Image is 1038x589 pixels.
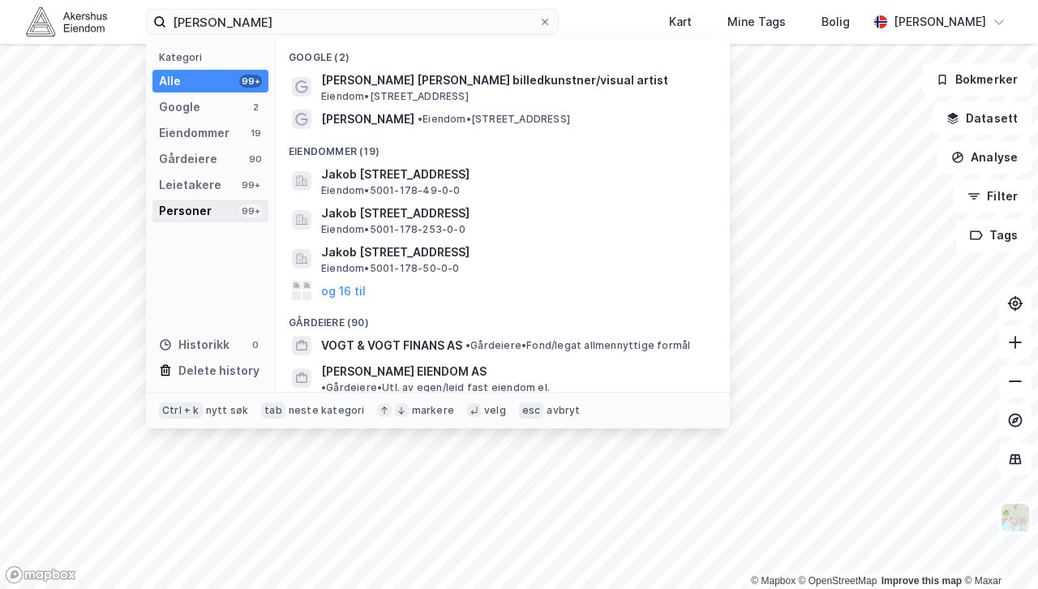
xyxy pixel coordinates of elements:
div: markere [412,404,454,417]
button: Tags [956,219,1032,252]
div: Personer [159,201,212,221]
div: Eiendommer [159,123,229,143]
span: Gårdeiere • Fond/legat allmennyttige formål [465,339,690,352]
div: 90 [249,153,262,166]
div: esc [519,402,544,419]
button: Filter [954,180,1032,213]
span: • [465,339,470,351]
div: Google [159,97,200,117]
div: 99+ [239,75,262,88]
button: Datasett [933,102,1032,135]
a: OpenStreetMap [799,575,877,587]
button: Analyse [937,141,1032,174]
div: Google (2) [276,38,730,67]
div: velg [484,404,506,417]
div: Leietakere [159,175,221,195]
span: [PERSON_NAME] [321,110,414,129]
span: Eiendom • 5001-178-50-0-0 [321,262,460,275]
div: tab [261,402,285,419]
div: Delete history [178,361,259,380]
span: • [321,381,326,393]
div: 0 [249,338,262,351]
input: Søk på adresse, matrikkel, gårdeiere, leietakere eller personer [166,10,538,34]
div: Ctrl + k [159,402,203,419]
span: [PERSON_NAME] EIENDOM AS [321,362,487,381]
div: 99+ [239,204,262,217]
div: Gårdeiere (90) [276,303,730,333]
div: neste kategori [289,404,365,417]
div: Alle [159,71,181,91]
div: 19 [249,127,262,140]
span: Jakob [STREET_ADDRESS] [321,243,710,262]
div: Kontrollprogram for chat [957,511,1038,589]
div: avbryt [547,404,580,417]
div: 99+ [239,178,262,191]
div: Eiendommer (19) [276,132,730,161]
div: Kategori [159,51,268,63]
img: akershus-eiendom-logo.9091f326c980b4bce74ccdd9f866810c.svg [26,7,107,36]
span: Gårdeiere • Utl. av egen/leid fast eiendom el. [321,381,550,394]
a: Mapbox homepage [5,565,76,584]
img: Z [1000,502,1031,533]
div: Historikk [159,335,229,355]
a: Improve this map [881,575,962,587]
span: Eiendom • [STREET_ADDRESS] [418,113,570,126]
span: Eiendom • 5001-178-49-0-0 [321,184,461,197]
span: VOGT & VOGT FINANS AS [321,336,462,355]
span: Eiendom • [STREET_ADDRESS] [321,90,469,103]
button: Bokmerker [922,63,1032,96]
a: Mapbox [751,575,796,587]
span: Jakob [STREET_ADDRESS] [321,204,710,223]
span: Eiendom • 5001-178-253-0-0 [321,223,465,236]
span: • [418,113,422,125]
span: Jakob [STREET_ADDRESS] [321,165,710,184]
div: nytt søk [206,404,249,417]
div: Gårdeiere [159,149,217,169]
div: Mine Tags [727,12,786,32]
div: Bolig [821,12,850,32]
div: [PERSON_NAME] [894,12,986,32]
iframe: Chat Widget [957,511,1038,589]
span: [PERSON_NAME] [PERSON_NAME] billedkunstner/visual artist [321,71,710,90]
button: og 16 til [321,281,366,300]
div: Kart [669,12,692,32]
div: 2 [249,101,262,114]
